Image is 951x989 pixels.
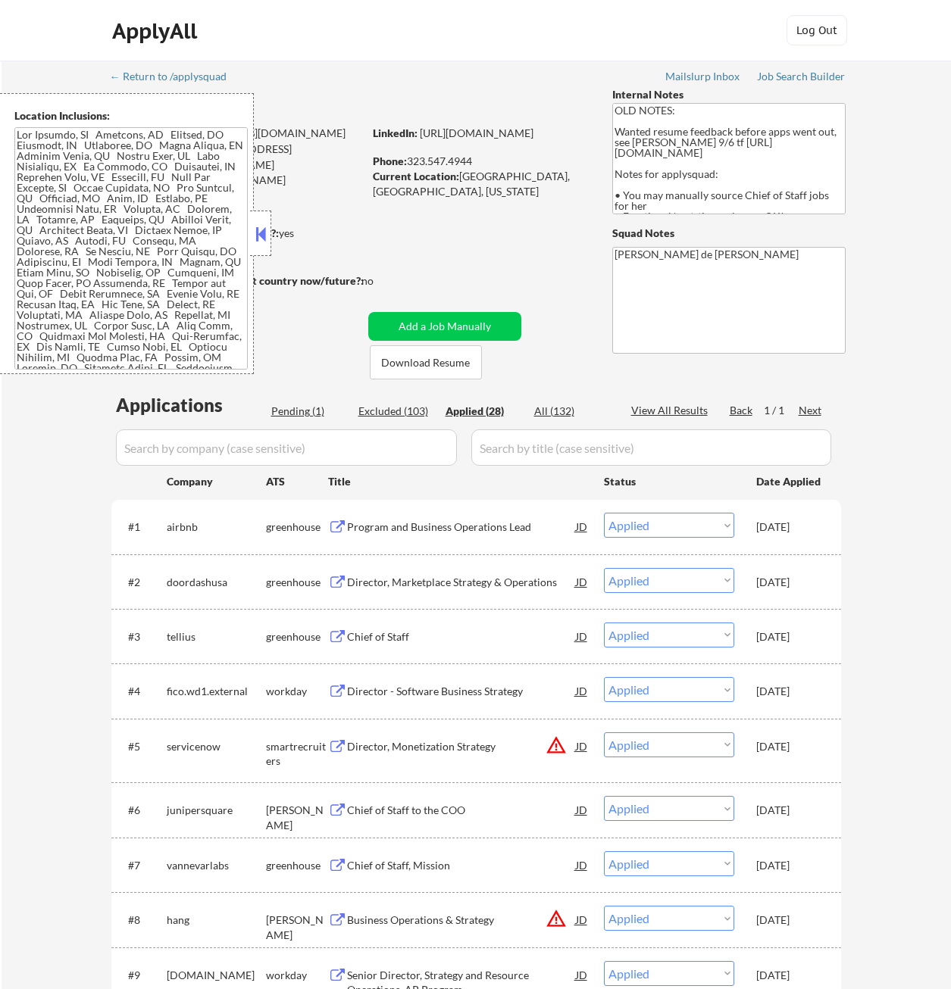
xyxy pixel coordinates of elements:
div: JD [574,732,590,760]
div: greenhouse [266,575,328,590]
div: [DATE] [756,684,823,699]
div: Status [604,467,734,494]
div: Internal Notes [612,87,846,102]
div: #3 [128,629,155,644]
div: junipersquare [167,803,266,818]
div: doordashusa [167,575,266,590]
div: Job Search Builder [757,71,846,82]
div: All (132) [534,404,610,419]
div: JD [574,622,590,650]
div: Location Inclusions: [14,108,248,123]
div: Next [799,403,823,418]
div: [PERSON_NAME] [266,913,328,942]
button: warning_amber [546,735,567,756]
button: warning_amber [546,908,567,929]
button: Download Resume [370,345,482,379]
div: #5 [128,739,155,754]
div: smartrecruiters [266,739,328,769]
div: workday [266,968,328,983]
div: [DATE] [756,968,823,983]
button: Add a Job Manually [368,312,521,341]
div: [DATE] [756,858,823,873]
div: Director, Marketplace Strategy & Operations [347,575,576,590]
div: greenhouse [266,629,328,644]
div: airbnb [167,519,266,535]
div: Director, Monetization Strategy [347,739,576,754]
a: [URL][DOMAIN_NAME] [420,126,533,139]
div: no [361,273,405,289]
div: Chief of Staff, Mission [347,858,576,873]
div: #1 [128,519,155,535]
div: Chief of Staff to the COO [347,803,576,818]
div: tellius [167,629,266,644]
a: ← Return to /applysquad [110,70,241,86]
div: Excluded (103) [358,404,434,419]
div: greenhouse [266,858,328,873]
strong: Phone: [373,154,407,167]
div: #7 [128,858,155,873]
div: ATS [266,474,328,489]
div: #8 [128,913,155,928]
div: JD [574,677,590,704]
a: Job Search Builder [757,70,846,86]
div: View All Results [631,403,712,418]
div: Applications [116,396,266,414]
div: [DATE] [756,519,823,535]
div: Back [730,403,754,418]
div: JD [574,906,590,933]
div: JD [574,851,590,878]
div: [DOMAIN_NAME] [167,968,266,983]
div: #2 [128,575,155,590]
div: [GEOGRAPHIC_DATA], [GEOGRAPHIC_DATA], [US_STATE] [373,169,587,198]
strong: LinkedIn: [373,126,418,139]
div: Pending (1) [271,404,347,419]
strong: Current Location: [373,170,459,183]
div: #4 [128,684,155,699]
div: Director - Software Business Strategy [347,684,576,699]
div: JD [574,796,590,823]
input: Search by company (case sensitive) [116,429,457,466]
div: 323.547.4944 [373,154,587,169]
div: Business Operations & Strategy [347,913,576,928]
div: vannevarlabs [167,858,266,873]
div: Title [328,474,590,489]
div: Squad Notes [612,226,846,241]
div: Chief of Staff [347,629,576,644]
div: Applied (28) [446,404,521,419]
div: [PERSON_NAME] [266,803,328,832]
div: [DATE] [756,803,823,818]
div: Company [167,474,266,489]
div: servicenow [167,739,266,754]
div: Mailslurp Inbox [665,71,741,82]
button: Log Out [787,15,847,45]
div: JD [574,513,590,540]
div: Program and Business Operations Lead [347,519,576,535]
div: greenhouse [266,519,328,535]
div: #6 [128,803,155,818]
div: [DATE] [756,629,823,644]
div: ApplyAll [112,18,202,44]
div: JD [574,568,590,595]
div: Date Applied [756,474,823,489]
div: [DATE] [756,575,823,590]
div: [DATE] [756,739,823,754]
a: Mailslurp Inbox [665,70,741,86]
div: #9 [128,968,155,983]
div: ← Return to /applysquad [110,71,241,82]
div: [DATE] [756,913,823,928]
div: fico.wd1.external [167,684,266,699]
div: hang [167,913,266,928]
input: Search by title (case sensitive) [471,429,831,466]
div: workday [266,684,328,699]
div: 1 / 1 [764,403,799,418]
div: JD [574,961,590,988]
